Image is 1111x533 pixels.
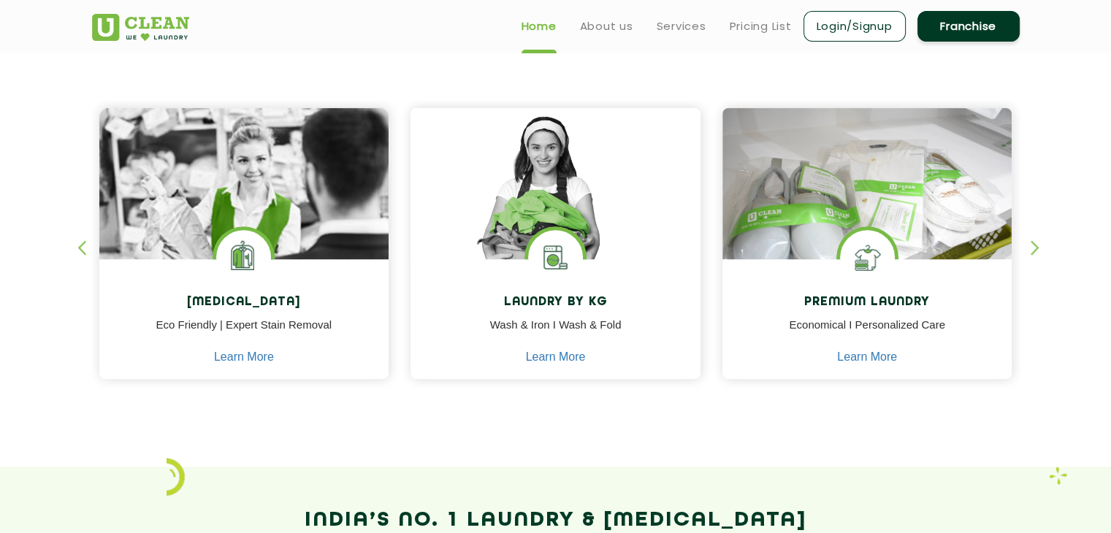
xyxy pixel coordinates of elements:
[92,14,189,41] img: UClean Laundry and Dry Cleaning
[803,11,906,42] a: Login/Signup
[526,350,586,364] a: Learn More
[917,11,1020,42] a: Franchise
[411,108,700,301] img: a girl with laundry basket
[837,350,897,364] a: Learn More
[421,296,690,310] h4: Laundry by Kg
[733,317,1001,350] p: Economical I Personalized Care
[722,108,1012,301] img: laundry done shoes and clothes
[167,458,185,496] img: icon_2.png
[580,18,633,35] a: About us
[421,317,690,350] p: Wash & Iron I Wash & Fold
[522,18,557,35] a: Home
[110,317,378,350] p: Eco Friendly | Expert Stain Removal
[214,350,274,364] a: Learn More
[840,230,895,285] img: Shoes Cleaning
[216,230,271,285] img: Laundry Services near me
[1049,467,1067,485] img: Laundry wash and iron
[528,230,583,285] img: laundry washing machine
[99,108,389,341] img: Drycleaners near me
[733,296,1001,310] h4: Premium Laundry
[657,18,706,35] a: Services
[730,18,792,35] a: Pricing List
[110,296,378,310] h4: [MEDICAL_DATA]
